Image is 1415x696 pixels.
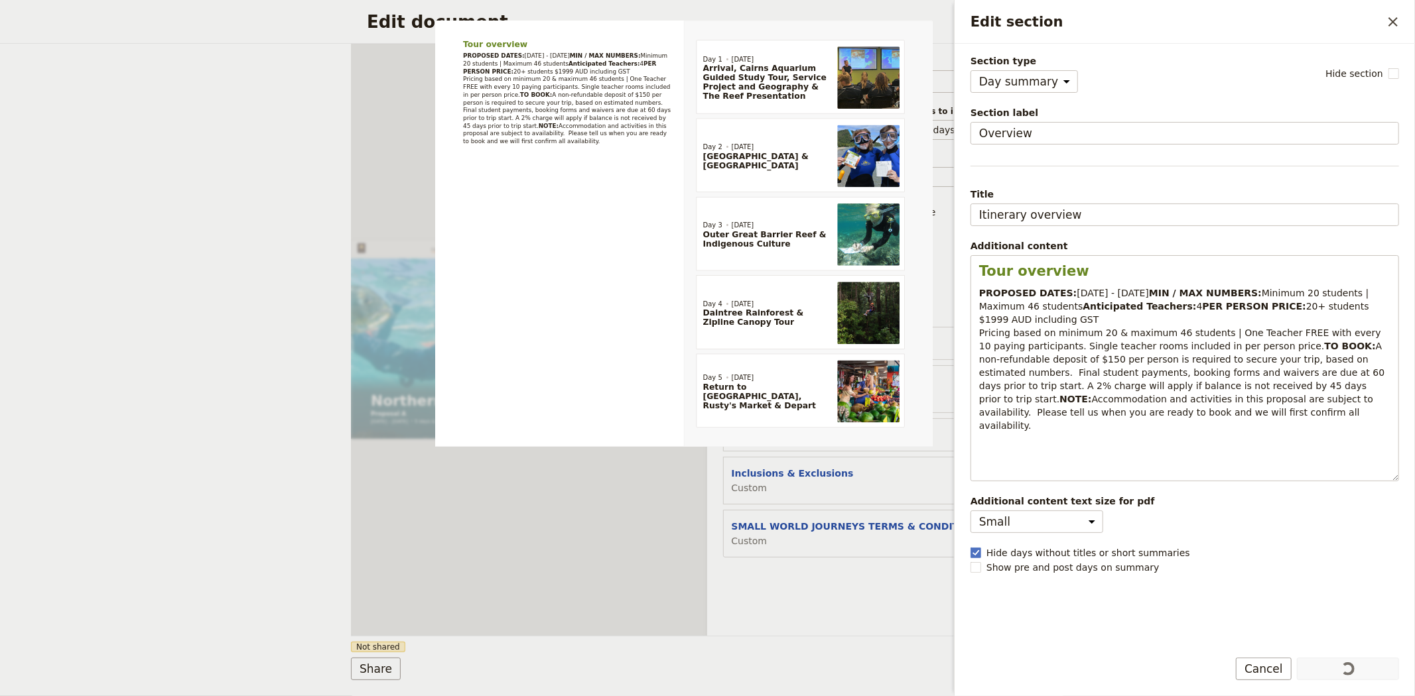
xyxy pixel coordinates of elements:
input: Section label [971,122,1399,145]
span: A non-refundable deposit of $150 per person is required to secure your trip, based on estimated n... [979,341,1388,404]
strong: Anticipated Teachers: [1083,301,1197,312]
select: Section type [971,70,1078,93]
a: Cover page [192,13,245,30]
span: Additional content text size for pdf [971,494,1399,508]
span: Custom [732,534,985,548]
span: [DATE] - [DATE] [1077,288,1149,298]
h2: Edit document [367,12,1028,32]
span: Title [971,188,1399,201]
a: Itinerary [310,13,350,30]
strong: TO BOOK: [1325,341,1376,351]
span: Accommodation and activities in this proposal are subject to availability. Please tell us when yo... [979,394,1376,431]
select: Additional content text size for pdf [971,510,1103,533]
a: SMALL WORLD JOURNEYS TERMS & CONDITIONS [479,13,706,30]
span: Section type [971,54,1078,68]
span: [DATE] – [DATE] [48,426,137,442]
div: Additional content [971,239,1399,253]
a: groups@smallworldjourneys.com.au [791,11,813,33]
button: 07 4054 6693 [766,11,788,33]
strong: MIN / MAX NUMBERS: [1149,288,1262,298]
strong: NOTE: [1059,394,1091,404]
img: Small World Journeys logo [16,8,132,31]
span: 5 days & 4 nights [153,426,251,442]
button: Share [351,658,401,680]
button: SMALL WORLD JOURNEYS TERMS & CONDITIONS [732,520,985,533]
strong: PER PERSON PRICE: [1203,301,1306,312]
span: Hide section [1325,67,1383,80]
span: 4 [1197,301,1203,312]
h1: Northern Beaches: Custom Trip 2026 [48,367,763,404]
button: Close drawer [1382,11,1404,33]
strong: PROPOSED DATES: [979,288,1077,298]
span: Hide days without titles or short summaries [986,546,1190,559]
input: Title [971,203,1399,226]
span: Not shared [351,642,405,652]
h2: Edit section [971,12,1382,32]
a: Overview [256,13,300,30]
span: Tour overview [979,263,1089,279]
button: Cancel [1236,658,1292,680]
p: Proposal A [48,406,763,426]
span: Section label [971,106,1399,119]
a: Inclusions & Exclusions [360,13,468,30]
button: Download pdf [816,11,839,33]
span: Show pre and post days on summary [986,561,1160,574]
button: Days to include​Clear input [919,123,955,137]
